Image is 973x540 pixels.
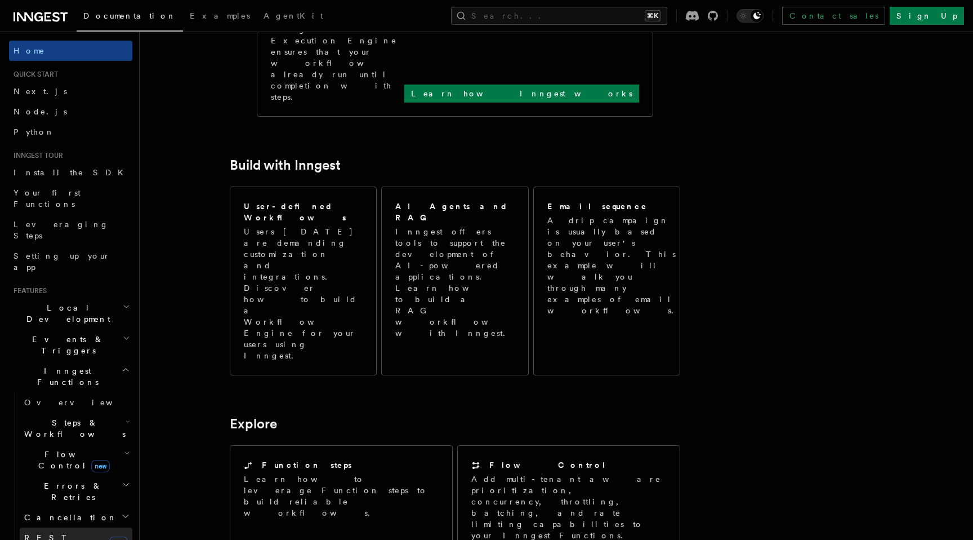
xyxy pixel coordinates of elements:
[264,11,323,20] span: AgentKit
[9,298,132,329] button: Local Development
[395,201,516,223] h2: AI Agents and RAG
[83,11,176,20] span: Documentation
[257,3,330,30] a: AgentKit
[533,187,680,375] a: Email sequenceA drip campaign is usually based on your user's behavior. This example will walk yo...
[14,107,67,116] span: Node.js
[20,480,122,503] span: Errors & Retries
[14,87,67,96] span: Next.js
[737,9,764,23] button: Toggle dark mode
[244,201,363,223] h2: User-defined Workflows
[20,392,132,413] a: Overview
[230,157,341,173] a: Build with Inngest
[547,215,680,316] p: A drip campaign is usually based on your user's behavior. This example will walk you through many...
[9,81,132,101] a: Next.js
[20,444,132,476] button: Flow Controlnew
[9,101,132,122] a: Node.js
[183,3,257,30] a: Examples
[190,11,250,20] span: Examples
[9,286,47,295] span: Features
[404,85,639,103] a: Learn how Inngest works
[271,12,404,103] p: Learn how Inngest's Durable Execution Engine ensures that your workflow already run until complet...
[489,459,606,471] h2: Flow Control
[77,3,183,32] a: Documentation
[20,449,124,471] span: Flow Control
[9,329,132,361] button: Events & Triggers
[230,416,277,432] a: Explore
[9,183,132,214] a: Your first Functions
[9,365,122,388] span: Inngest Functions
[411,88,632,99] p: Learn how Inngest works
[14,220,109,240] span: Leveraging Steps
[262,459,352,471] h2: Function steps
[395,226,516,339] p: Inngest offers tools to support the development of AI-powered applications. Learn how to build a ...
[9,162,132,183] a: Install the SDK
[14,45,45,56] span: Home
[9,302,123,325] span: Local Development
[645,10,660,21] kbd: ⌘K
[782,7,885,25] a: Contact sales
[14,188,81,209] span: Your first Functions
[9,246,132,277] a: Setting up your app
[9,361,132,392] button: Inngest Functions
[9,334,123,356] span: Events & Triggers
[9,214,132,246] a: Leveraging Steps
[381,187,528,375] a: AI Agents and RAGInngest offers tools to support the development of AI-powered applications. Lear...
[244,473,439,519] p: Learn how to leverage Function steps to build reliable workflows.
[9,41,132,61] a: Home
[9,122,132,142] a: Python
[244,226,363,361] p: Users [DATE] are demanding customization and integrations. Discover how to build a Workflow Engin...
[14,251,110,272] span: Setting up your app
[547,201,648,212] h2: Email sequence
[14,127,55,136] span: Python
[20,417,126,440] span: Steps & Workflows
[20,413,132,444] button: Steps & Workflows
[890,7,964,25] a: Sign Up
[20,512,117,523] span: Cancellation
[24,398,140,407] span: Overview
[451,7,667,25] button: Search...⌘K
[14,168,130,177] span: Install the SDK
[9,70,58,79] span: Quick start
[9,151,63,160] span: Inngest tour
[20,476,132,507] button: Errors & Retries
[230,187,377,375] a: User-defined WorkflowsUsers [DATE] are demanding customization and integrations. Discover how to ...
[20,507,132,528] button: Cancellation
[91,460,110,472] span: new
